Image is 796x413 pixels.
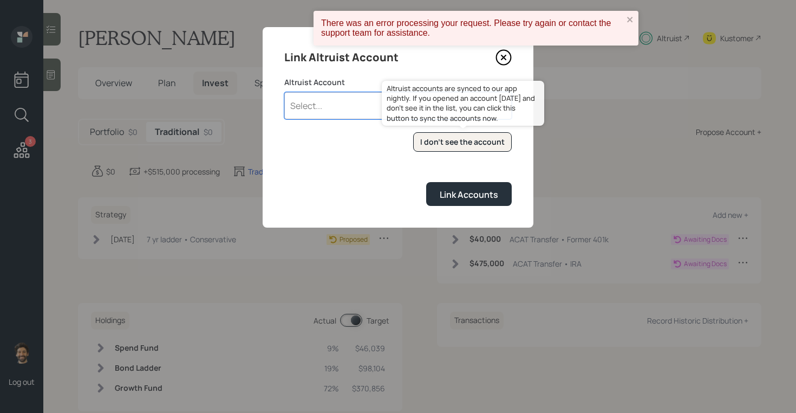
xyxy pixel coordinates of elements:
[413,132,512,152] button: I don't see the account
[284,49,399,66] h4: Link Altruist Account
[627,15,634,25] button: close
[426,182,512,205] button: Link Accounts
[321,18,623,38] div: There was an error processing your request. Please try again or contact the support team for assi...
[284,77,512,88] label: Altruist Account
[290,100,322,112] div: Select...
[420,137,505,147] div: I don't see the account
[440,189,498,201] div: Link Accounts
